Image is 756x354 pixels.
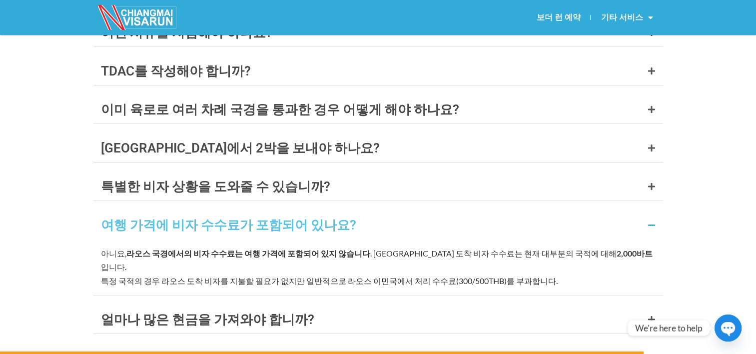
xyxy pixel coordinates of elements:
[101,26,272,39] div: 어떤 서류를 지참해야 하나요?
[101,141,380,154] div: [GEOGRAPHIC_DATA]에서 2박을 보내야 하나요?
[601,12,643,22] font: 기타 서비스
[101,64,251,77] div: TDAC를 작성해야 합니까?
[101,246,656,287] p: 아니요, . [GEOGRAPHIC_DATA] 도착 비자 수수료는 현재 대부분의 국적에 대해 입니다. 특정 국적의 경우 라오스 도착 비자를 지불할 필요가 없지만 일반적으로 라오...
[101,313,314,326] div: 얼마나 많은 현금을 가져와야 합니까?
[591,6,663,29] a: 기타 서비스
[378,6,663,29] nav: 메뉴
[617,248,653,258] strong: 2,000바트
[101,218,356,231] div: 여행 가격에 비자 수수료가 포함되어 있나요?
[101,103,459,116] div: 이미 육로로 여러 차례 국경을 통과한 경우 어떻게 해야 하나요?
[526,6,590,29] a: 보더 런 예약
[126,248,370,258] strong: 라오스 국경에서의 비자 수수료는 여행 가격에 포함되어 있지 않습니다
[101,180,330,193] div: 특별한 비자 상황을 도와줄 수 있습니까?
